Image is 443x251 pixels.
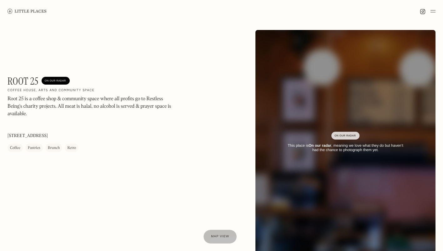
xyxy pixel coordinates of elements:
[8,75,38,87] h1: Root 25
[8,121,176,129] p: ‍
[8,96,176,118] p: Root 25 is a coffee shop & community space where all profits go to Restless Being's charity proje...
[48,145,60,151] div: Brunch
[335,133,356,139] div: On Our Radar
[67,145,76,151] div: Retro
[309,143,331,148] strong: On our radar
[10,145,20,151] div: Coffee
[8,89,94,93] h2: Coffee house, arts and community space
[8,133,48,140] p: [STREET_ADDRESS]
[284,143,407,152] div: This place is , meaning we love what they do but haven’t had the chance to photograph them yet.
[28,145,40,151] div: Pastries
[204,230,237,244] a: Map view
[211,235,229,238] span: Map view
[45,78,67,84] div: On Our Radar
